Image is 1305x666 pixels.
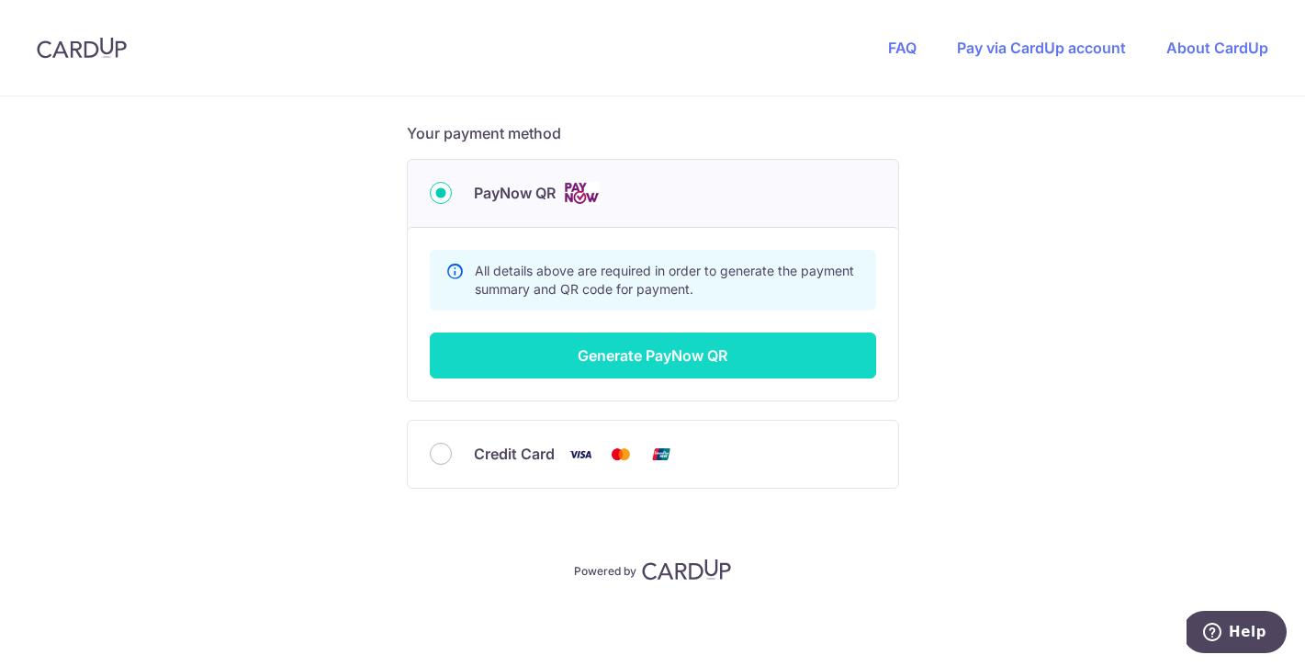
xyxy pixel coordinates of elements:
[957,39,1126,57] a: Pay via CardUp account
[474,182,556,204] span: PayNow QR
[562,443,599,466] img: Visa
[888,39,917,57] a: FAQ
[475,263,854,297] span: All details above are required in order to generate the payment summary and QR code for payment.
[407,122,899,144] h5: Your payment method
[37,37,127,59] img: CardUp
[474,443,555,465] span: Credit Card
[430,333,876,378] button: Generate PayNow QR
[1187,611,1287,657] iframe: Opens a widget where you can find more information
[642,559,732,581] img: CardUp
[430,443,876,466] div: Credit Card Visa Mastercard Union Pay
[574,560,636,579] p: Powered by
[1166,39,1268,57] a: About CardUp
[430,182,876,205] div: PayNow QR Cards logo
[602,443,639,466] img: Mastercard
[563,182,600,205] img: Cards logo
[643,443,680,466] img: Union Pay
